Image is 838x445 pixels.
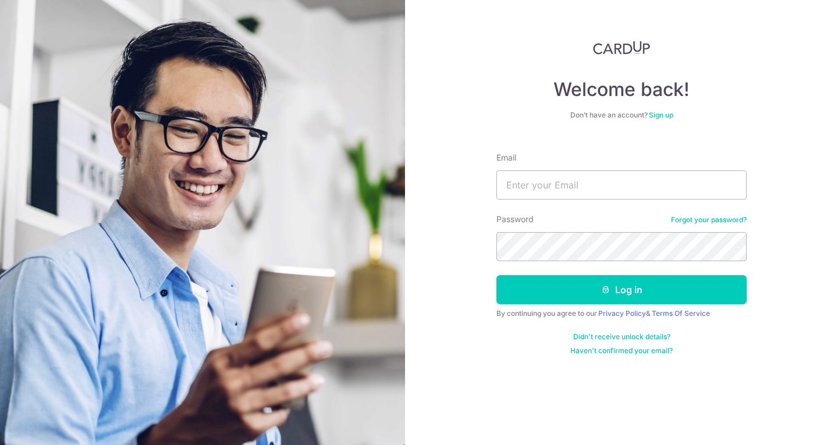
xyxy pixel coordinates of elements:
[593,41,650,55] img: CardUp Logo
[570,346,673,355] a: Haven't confirmed your email?
[496,111,747,120] div: Don’t have an account?
[573,332,670,341] a: Didn't receive unlock details?
[671,215,747,225] a: Forgot your password?
[649,111,673,119] a: Sign up
[496,213,534,225] label: Password
[598,309,646,318] a: Privacy Policy
[496,309,747,318] div: By continuing you agree to our &
[496,170,747,200] input: Enter your Email
[496,78,747,101] h4: Welcome back!
[496,152,516,163] label: Email
[496,275,747,304] button: Log in
[652,309,710,318] a: Terms Of Service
